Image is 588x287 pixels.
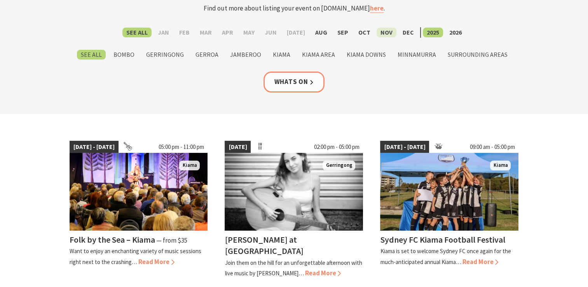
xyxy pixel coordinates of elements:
[394,50,440,59] label: Minnamurra
[263,72,325,92] a: Whats On
[142,50,188,59] label: Gerringong
[444,50,511,59] label: Surrounding Areas
[154,28,173,37] label: Jan
[225,141,363,278] a: [DATE] 02:00 pm - 05:00 pm Tayah Larsen Gerringong [PERSON_NAME] at [GEOGRAPHIC_DATA] Join them o...
[298,50,339,59] label: Kiama Area
[323,161,355,170] span: Gerringong
[77,50,106,59] label: See All
[269,50,294,59] label: Kiama
[192,50,222,59] label: Gerroa
[122,28,152,37] label: See All
[399,28,418,37] label: Dec
[196,28,216,37] label: Mar
[380,141,518,278] a: [DATE] - [DATE] 09:00 am - 05:00 pm sfc-kiama-football-festival-2 Kiama Sydney FC Kiama Football ...
[354,28,374,37] label: Oct
[226,50,265,59] label: Jamberoo
[70,141,208,278] a: [DATE] - [DATE] 05:00 pm - 11:00 pm Folk by the Sea - Showground Pavilion Kiama Folk by the Sea –...
[462,257,498,266] span: Read More
[110,50,138,59] label: Bombo
[225,153,363,231] img: Tayah Larsen
[283,28,309,37] label: [DATE]
[225,259,362,277] p: Join them on the hill for an unforgettable afternoon with live music by [PERSON_NAME]…
[70,141,119,153] span: [DATE] - [DATE]
[380,141,429,153] span: [DATE] - [DATE]
[445,28,466,37] label: 2026
[156,236,187,245] span: ⁠— from $35
[225,234,303,256] h4: [PERSON_NAME] at [GEOGRAPHIC_DATA]
[310,141,363,153] span: 02:00 pm - 05:00 pm
[261,28,281,37] label: Jun
[380,247,511,265] p: Kiama is set to welcome Sydney FC once again for the much-anticipated annual Kiama…
[305,269,341,277] span: Read More
[370,4,384,13] a: here
[311,28,331,37] label: Aug
[70,153,208,231] img: Folk by the Sea - Showground Pavilion
[154,141,208,153] span: 05:00 pm - 11:00 pm
[490,161,511,170] span: Kiama
[225,141,251,153] span: [DATE]
[377,28,396,37] label: Nov
[423,28,443,37] label: 2025
[175,28,194,37] label: Feb
[343,50,390,59] label: Kiama Downs
[380,153,518,231] img: sfc-kiama-football-festival-2
[70,234,155,245] h4: Folk by the Sea – Kiama
[333,28,352,37] label: Sep
[466,141,518,153] span: 09:00 am - 05:00 pm
[179,161,200,170] span: Kiama
[218,28,237,37] label: Apr
[380,234,505,245] h4: Sydney FC Kiama Football Festival
[138,257,174,266] span: Read More
[142,3,447,14] p: Find out more about listing your event on [DOMAIN_NAME] .
[70,247,201,265] p: Want to enjoy an enchanting variety of music sessions right next to the crashing…
[239,28,258,37] label: May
